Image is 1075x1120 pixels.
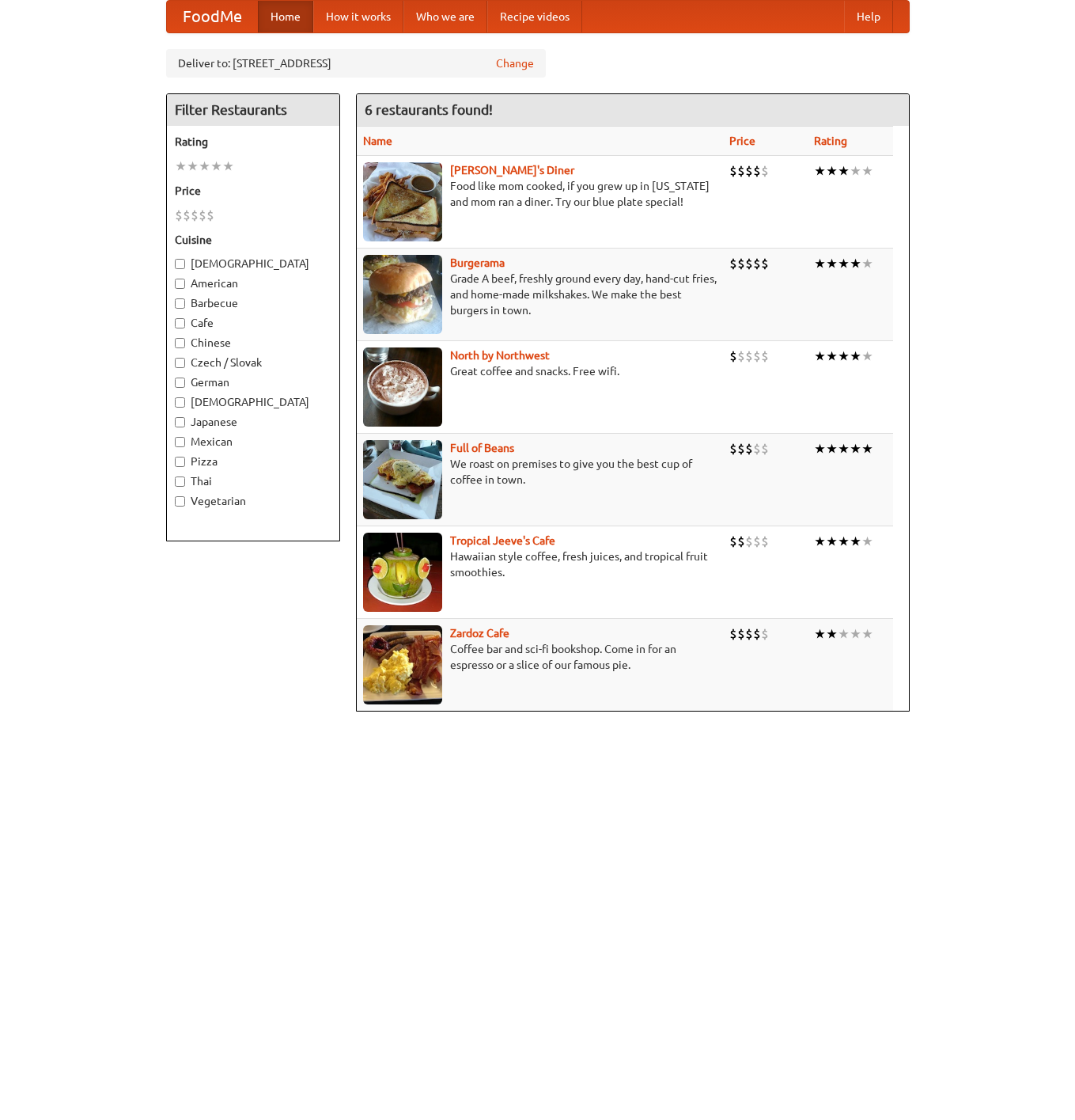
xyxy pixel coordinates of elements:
[175,457,185,467] input: Pizza
[175,295,331,311] label: Barbecue
[861,162,873,180] li: ★
[175,256,331,271] label: [DEMOGRAPHIC_DATA]
[838,440,850,457] li: ★
[175,315,331,331] label: Cafe
[175,414,331,430] label: Japanese
[745,347,753,365] li: $
[753,347,761,365] li: $
[363,363,717,379] p: Great coffee and snacks. Free wifi.
[838,347,850,365] li: ★
[175,207,183,224] li: $
[222,158,234,175] li: ★
[745,440,753,457] li: $
[175,298,185,309] input: Barbecue
[183,207,191,224] li: $
[826,347,838,365] li: ★
[496,55,534,71] a: Change
[850,533,861,550] li: ★
[761,162,769,180] li: $
[861,440,873,457] li: ★
[450,349,550,362] a: North by Northwest
[761,533,769,550] li: $
[814,135,847,147] a: Rating
[729,625,737,643] li: $
[199,207,206,224] li: $
[729,162,737,180] li: $
[175,358,185,368] input: Czech / Slovak
[175,183,331,199] h5: Price
[363,162,442,241] img: sallys.jpg
[175,232,331,248] h5: Cuisine
[363,178,717,210] p: Food like mom cooked, if you grew up in [US_STATE] and mom ran a diner. Try our blue plate special!
[363,625,442,704] img: zardoz.jpg
[167,1,258,32] a: FoodMe
[814,440,826,457] li: ★
[753,255,761,272] li: $
[175,397,185,408] input: [DEMOGRAPHIC_DATA]
[737,440,745,457] li: $
[826,625,838,643] li: ★
[814,162,826,180] li: ★
[753,625,761,643] li: $
[737,533,745,550] li: $
[175,374,331,390] label: German
[753,440,761,457] li: $
[850,255,861,272] li: ★
[838,533,850,550] li: ★
[175,378,185,388] input: German
[761,255,769,272] li: $
[450,627,509,640] b: Zardoz Cafe
[313,1,403,32] a: How it works
[450,442,514,454] b: Full of Beans
[175,134,331,150] h5: Rating
[737,625,745,643] li: $
[814,533,826,550] li: ★
[729,533,737,550] li: $
[363,549,717,580] p: Hawaiian style coffee, fresh juices, and tropical fruit smoothies.
[761,625,769,643] li: $
[850,347,861,365] li: ★
[861,625,873,643] li: ★
[175,434,331,450] label: Mexican
[838,255,850,272] li: ★
[729,347,737,365] li: $
[850,162,861,180] li: ★
[729,255,737,272] li: $
[187,158,199,175] li: ★
[167,94,339,126] h4: Filter Restaurants
[737,347,745,365] li: $
[826,255,838,272] li: ★
[166,49,546,78] div: Deliver to: [STREET_ADDRESS]
[363,440,442,519] img: beans.jpg
[175,338,185,348] input: Chinese
[761,440,769,457] li: $
[175,454,331,469] label: Pizza
[838,162,850,180] li: ★
[175,417,185,427] input: Japanese
[487,1,582,32] a: Recipe videos
[175,335,331,351] label: Chinese
[363,347,442,427] img: north.jpg
[175,355,331,370] label: Czech / Slovak
[363,641,717,673] p: Coffee bar and sci-fi bookshop. Come in for an espresso or a slice of our famous pie.
[729,135,755,147] a: Price
[191,207,199,224] li: $
[753,533,761,550] li: $
[175,394,331,410] label: [DEMOGRAPHIC_DATA]
[450,164,574,177] a: [PERSON_NAME]'s Diner
[206,207,214,224] li: $
[729,440,737,457] li: $
[826,533,838,550] li: ★
[745,625,753,643] li: $
[450,534,555,547] b: Tropical Jeeve's Cafe
[210,158,222,175] li: ★
[199,158,210,175] li: ★
[175,473,331,489] label: Thai
[826,162,838,180] li: ★
[814,255,826,272] li: ★
[363,271,717,318] p: Grade A beef, freshly ground every day, hand-cut fries, and home-made milkshakes. We make the bes...
[363,255,442,334] img: burgerama.jpg
[363,533,442,612] img: jeeves.jpg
